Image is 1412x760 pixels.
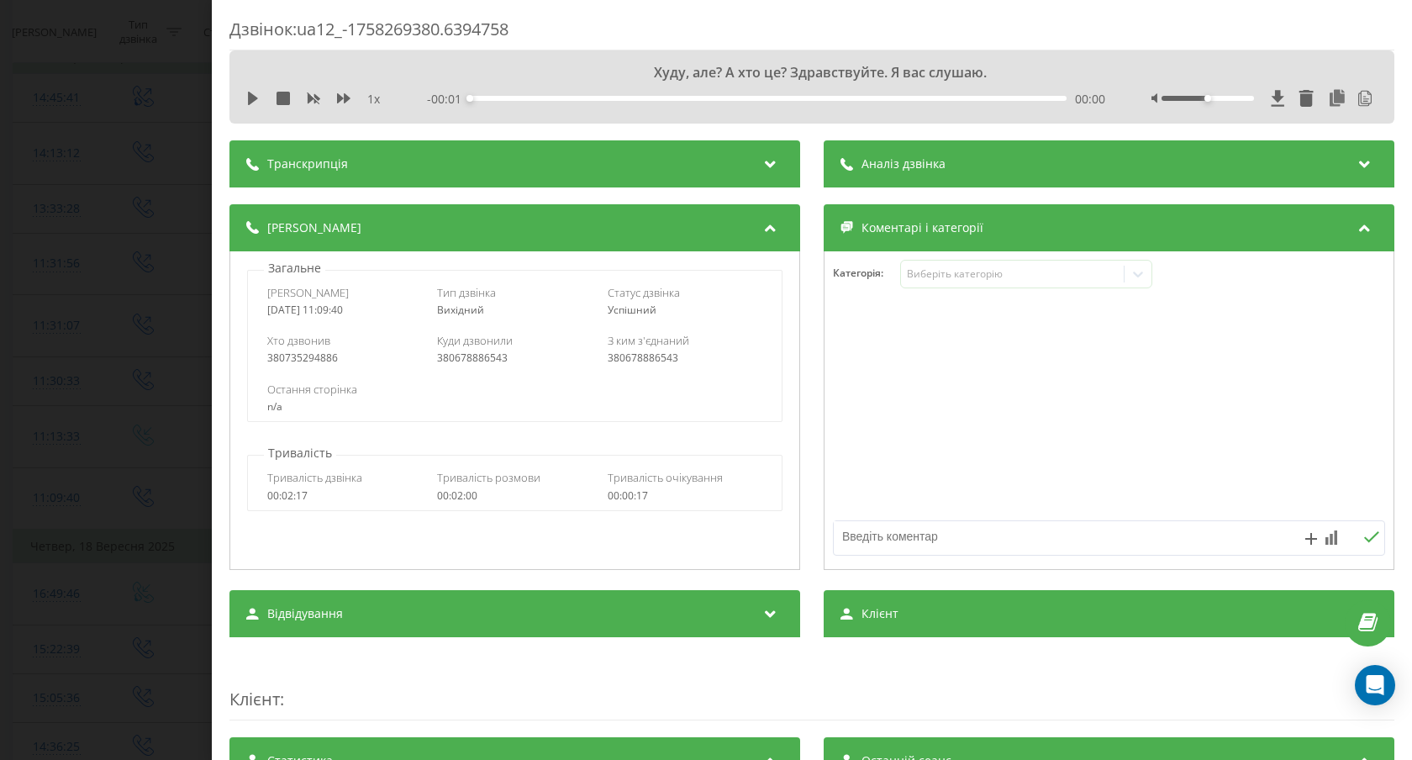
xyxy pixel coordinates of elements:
span: Успішний [608,303,656,317]
span: [PERSON_NAME] [267,285,349,300]
div: Худу, але? А хто це? Здравствуйте. Я вас слушаю. [356,63,1268,82]
div: Accessibility label [466,95,473,102]
div: 380678886543 [608,352,763,364]
span: Коментарі і категорії [861,219,983,236]
span: - 00:01 [427,91,470,108]
span: Статус дзвінка [608,285,680,300]
div: [DATE] 11:09:40 [267,304,423,316]
span: Тривалість розмови [437,470,540,485]
span: Тривалість дзвінка [267,470,362,485]
span: [PERSON_NAME] [267,219,361,236]
div: Open Intercom Messenger [1355,665,1395,705]
div: : [229,654,1394,720]
div: 00:00:17 [608,490,763,502]
div: Виберіть категорію [907,267,1117,281]
span: Вихідний [437,303,484,317]
span: Відвідування [267,605,343,622]
span: Аналіз дзвінка [861,156,946,172]
h4: Категорія : [833,267,900,279]
p: Загальне [264,260,325,277]
div: n/a [267,401,762,413]
span: 00:00 [1075,91,1105,108]
span: Тривалість очікування [608,470,723,485]
span: Тип дзвінка [437,285,496,300]
div: Accessibility label [1204,95,1211,102]
span: 1 x [367,91,380,108]
p: Тривалість [264,445,336,462]
span: Клієнт [229,688,280,710]
span: З ким з'єднаний [608,333,689,348]
span: Клієнт [861,605,898,622]
div: Дзвінок : ua12_-1758269380.6394758 [229,18,1394,50]
span: Транскрипція [267,156,348,172]
div: 380678886543 [437,352,593,364]
div: 00:02:17 [267,490,423,502]
span: Куди дзвонили [437,333,513,348]
div: 380735294886 [267,352,423,364]
span: Хто дзвонив [267,333,330,348]
div: 00:02:00 [437,490,593,502]
span: Остання сторінка [267,382,357,397]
